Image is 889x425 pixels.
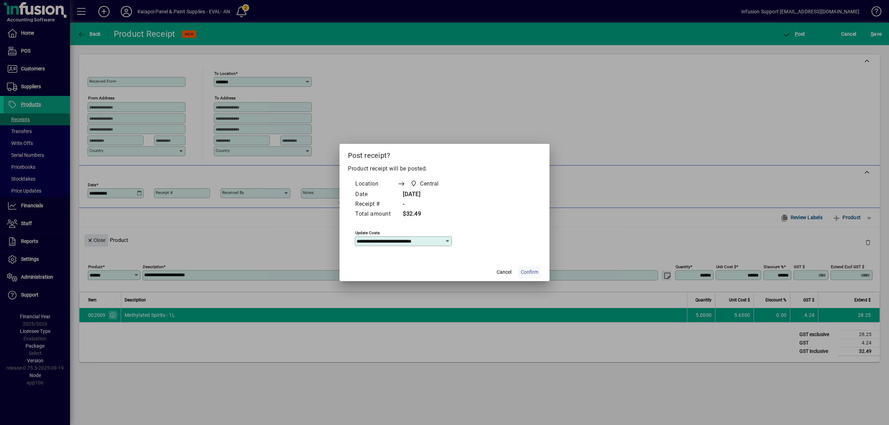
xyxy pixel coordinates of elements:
[493,266,515,278] button: Cancel
[398,209,452,219] td: $32.49
[398,190,452,200] td: [DATE]
[497,269,511,276] span: Cancel
[518,266,541,278] button: Confirm
[348,165,541,173] p: Product receipt will be posted.
[355,190,398,200] td: Date
[355,179,398,190] td: Location
[355,230,380,235] mat-label: Update costs
[355,200,398,209] td: Receipt #
[521,269,538,276] span: Confirm
[355,209,398,219] td: Total amount
[420,180,439,188] span: Central
[339,144,549,164] h2: Post receipt?
[398,200,452,209] td: -
[408,179,442,189] span: Central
